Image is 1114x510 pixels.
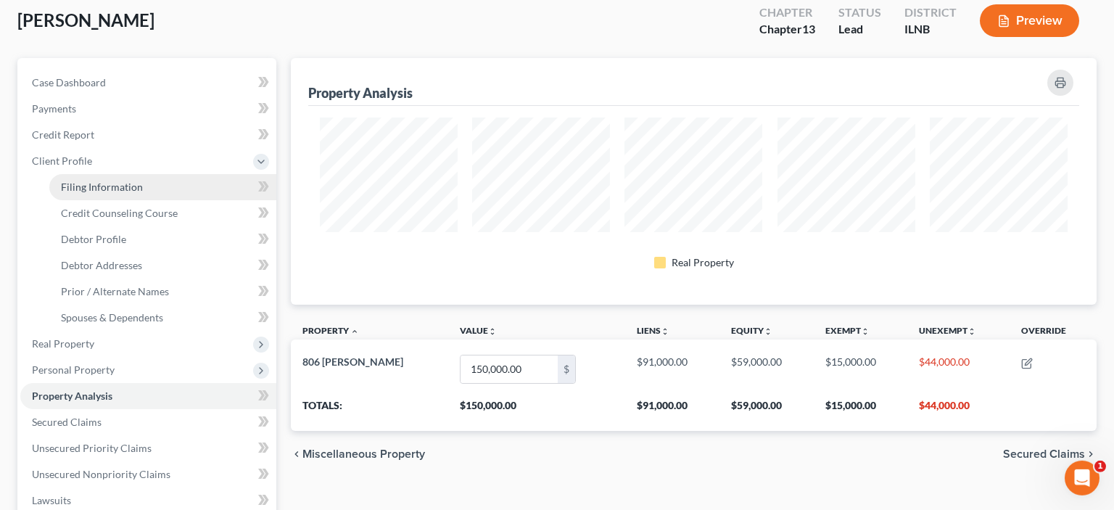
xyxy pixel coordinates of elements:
[759,21,815,38] div: Chapter
[20,409,276,435] a: Secured Claims
[61,181,143,193] span: Filing Information
[49,305,276,331] a: Spouses & Dependents
[49,200,276,226] a: Credit Counseling Course
[32,155,92,167] span: Client Profile
[460,325,497,336] a: Valueunfold_more
[625,390,719,431] th: $91,000.00
[61,207,178,219] span: Credit Counseling Course
[291,448,302,460] i: chevron_left
[302,448,425,460] span: Miscellaneous Property
[32,494,71,506] span: Lawsuits
[1003,448,1085,460] span: Secured Claims
[814,390,908,431] th: $15,000.00
[20,383,276,409] a: Property Analysis
[1065,461,1099,495] iframe: Intercom live chat
[32,76,106,89] span: Case Dashboard
[32,337,94,350] span: Real Property
[838,21,881,38] div: Lead
[764,327,772,336] i: unfold_more
[558,355,575,383] div: $
[20,70,276,96] a: Case Dashboard
[61,233,126,245] span: Debtor Profile
[919,325,976,336] a: Unexemptunfold_more
[625,348,719,390] td: $91,000.00
[907,390,1010,431] th: $44,000.00
[861,327,870,336] i: unfold_more
[672,255,734,270] div: Real Property
[308,84,413,102] div: Property Analysis
[350,327,359,336] i: expand_less
[32,128,94,141] span: Credit Report
[20,122,276,148] a: Credit Report
[49,279,276,305] a: Prior / Alternate Names
[448,390,625,431] th: $150,000.00
[980,4,1079,37] button: Preview
[17,9,154,30] span: [PERSON_NAME]
[302,325,359,336] a: Property expand_less
[61,259,142,271] span: Debtor Addresses
[1003,448,1097,460] button: Secured Claims chevron_right
[661,327,669,336] i: unfold_more
[1010,316,1097,349] th: Override
[838,4,881,21] div: Status
[302,355,403,368] span: 806 [PERSON_NAME]
[488,327,497,336] i: unfold_more
[32,363,115,376] span: Personal Property
[814,348,908,390] td: $15,000.00
[49,174,276,200] a: Filing Information
[825,325,870,336] a: Exemptunfold_more
[1094,461,1106,472] span: 1
[49,226,276,252] a: Debtor Profile
[967,327,976,336] i: unfold_more
[49,252,276,279] a: Debtor Addresses
[904,4,957,21] div: District
[719,390,814,431] th: $59,000.00
[20,435,276,461] a: Unsecured Priority Claims
[32,416,102,428] span: Secured Claims
[20,461,276,488] a: Unsecured Nonpriority Claims
[20,96,276,122] a: Payments
[904,21,957,38] div: ILNB
[907,348,1010,390] td: $44,000.00
[802,22,815,36] span: 13
[461,355,558,383] input: 0.00
[32,442,152,454] span: Unsecured Priority Claims
[32,468,170,480] span: Unsecured Nonpriority Claims
[637,325,669,336] a: Liensunfold_more
[759,4,815,21] div: Chapter
[32,390,112,402] span: Property Analysis
[719,348,814,390] td: $59,000.00
[731,325,772,336] a: Equityunfold_more
[32,102,76,115] span: Payments
[61,311,163,324] span: Spouses & Dependents
[61,285,169,297] span: Prior / Alternate Names
[1085,448,1097,460] i: chevron_right
[291,448,425,460] button: chevron_left Miscellaneous Property
[291,390,448,431] th: Totals:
